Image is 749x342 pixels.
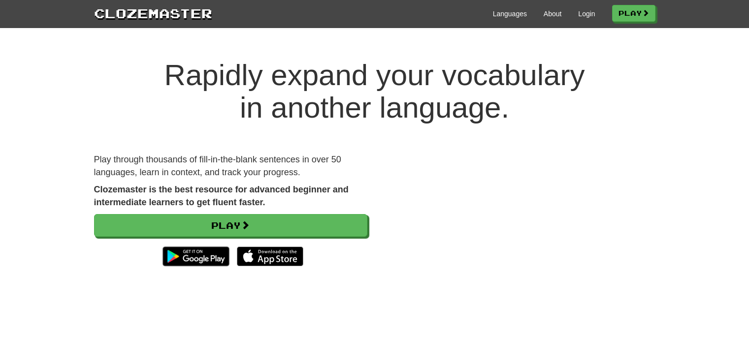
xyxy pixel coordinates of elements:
[578,9,595,19] a: Login
[237,247,303,266] img: Download_on_the_App_Store_Badge_US-UK_135x40-25178aeef6eb6b83b96f5f2d004eda3bffbb37122de64afbaef7...
[94,214,367,237] a: Play
[94,154,367,179] p: Play through thousands of fill-in-the-blank sentences in over 50 languages, learn in context, and...
[94,4,212,22] a: Clozemaster
[493,9,527,19] a: Languages
[94,185,349,207] strong: Clozemaster is the best resource for advanced beginner and intermediate learners to get fluent fa...
[544,9,562,19] a: About
[612,5,655,22] a: Play
[158,242,234,271] img: Get it on Google Play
